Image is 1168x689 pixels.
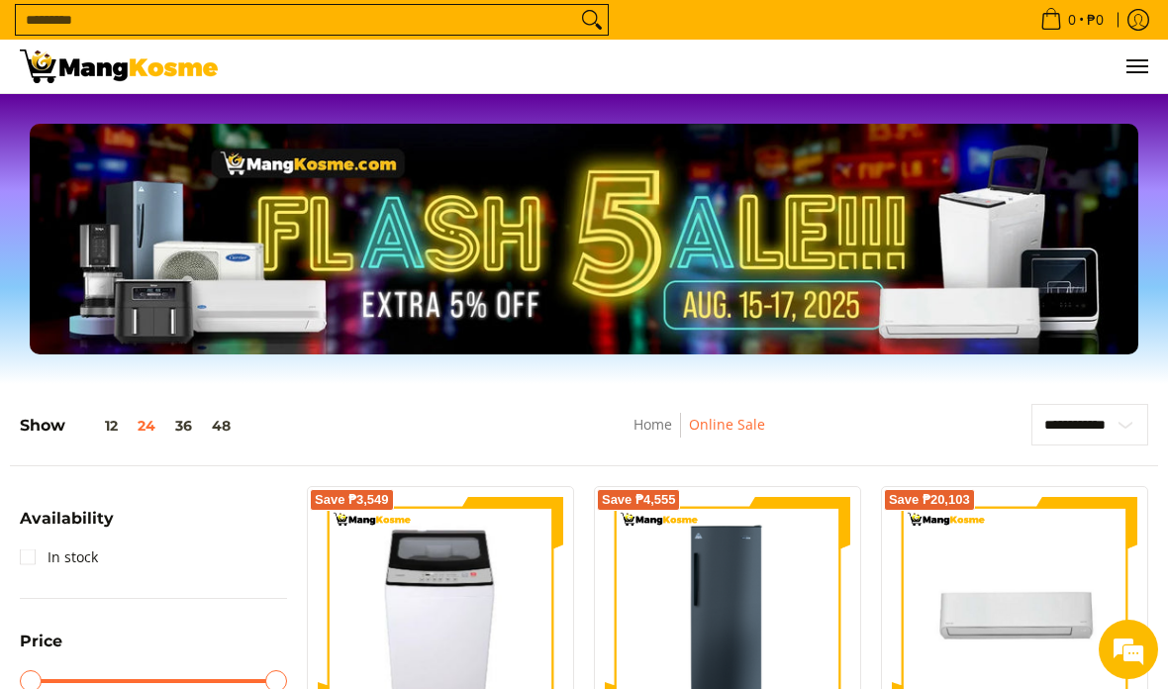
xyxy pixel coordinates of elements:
[510,413,890,457] nav: Breadcrumbs
[1084,13,1107,27] span: ₱0
[65,418,128,434] button: 12
[689,415,765,434] a: Online Sale
[20,511,114,527] span: Availability
[1065,13,1079,27] span: 0
[20,49,218,83] img: BREAKING NEWS: Flash 5ale! August 15-17, 2025 l Mang Kosme
[128,418,165,434] button: 24
[1124,40,1148,93] button: Menu
[20,541,98,573] a: In stock
[202,418,241,434] button: 48
[20,634,62,664] summary: Open
[602,494,676,506] span: Save ₱4,555
[315,494,389,506] span: Save ₱3,549
[576,5,608,35] button: Search
[889,494,970,506] span: Save ₱20,103
[20,634,62,649] span: Price
[633,415,672,434] a: Home
[238,40,1148,93] nav: Main Menu
[238,40,1148,93] ul: Customer Navigation
[20,511,114,541] summary: Open
[1034,9,1110,31] span: •
[20,416,241,436] h5: Show
[165,418,202,434] button: 36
